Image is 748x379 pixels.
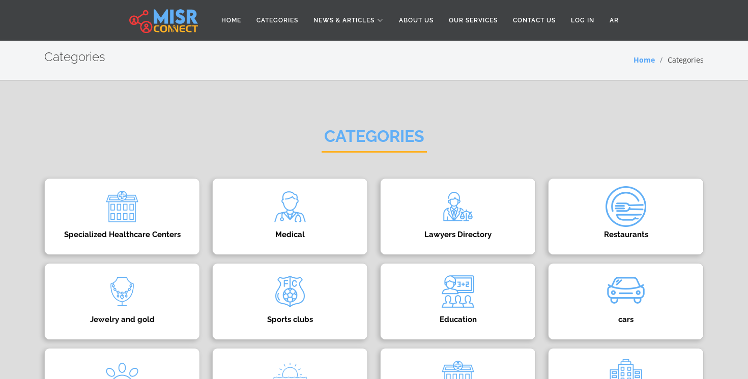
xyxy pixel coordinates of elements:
[564,230,688,239] h4: Restaurants
[60,230,184,239] h4: Specialized Healthcare Centers
[602,11,626,30] a: AR
[270,271,310,312] img: jXxomqflUIMFo32sFYfN.png
[542,263,710,340] a: cars
[374,263,542,340] a: Education
[606,271,646,312] img: wk90P3a0oSt1z8M0TTcP.gif
[60,315,184,324] h4: Jewelry and gold
[129,8,197,33] img: main.misr_connect
[102,271,142,312] img: Y7cyTjSJwvbnVhRuEY4s.png
[396,315,520,324] h4: Education
[391,11,441,30] a: About Us
[313,16,375,25] span: News & Articles
[563,11,602,30] a: Log in
[655,54,704,65] li: Categories
[542,178,710,255] a: Restaurants
[228,230,352,239] h4: Medical
[206,178,374,255] a: Medical
[438,186,478,227] img: raD5cjLJU6v6RhuxWSJh.png
[505,11,563,30] a: Contact Us
[206,263,374,340] a: Sports clubs
[102,186,142,227] img: ocughcmPjrl8PQORMwSi.png
[270,186,310,227] img: xxDvte2rACURW4jjEBBw.png
[249,11,306,30] a: Categories
[44,50,105,65] h2: Categories
[228,315,352,324] h4: Sports clubs
[441,11,505,30] a: Our Services
[306,11,391,30] a: News & Articles
[38,263,206,340] a: Jewelry and gold
[214,11,249,30] a: Home
[396,230,520,239] h4: Lawyers Directory
[374,178,542,255] a: Lawyers Directory
[438,271,478,312] img: ngYy9LS4RTXks1j5a4rs.png
[322,127,427,153] h2: Categories
[634,55,655,65] a: Home
[38,178,206,255] a: Specialized Healthcare Centers
[606,186,646,227] img: Q3ta4DmAU2DzmJH02TCc.png
[564,315,688,324] h4: cars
